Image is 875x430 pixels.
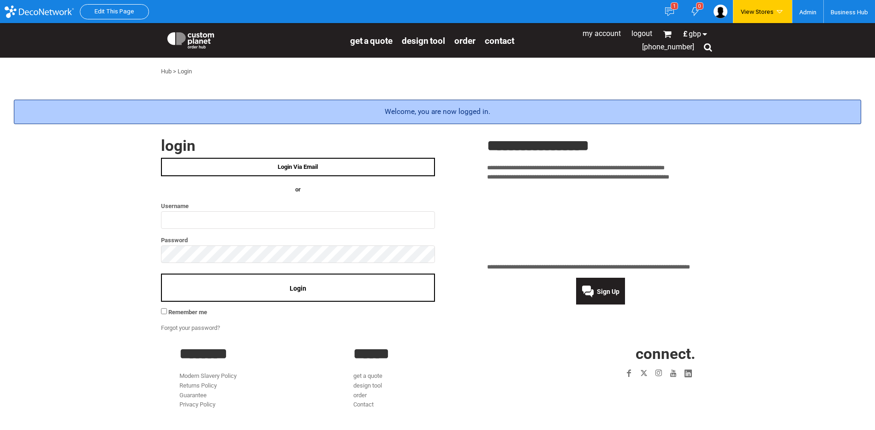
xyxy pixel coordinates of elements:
a: Custom Planet [161,25,345,53]
a: get a quote [353,372,382,379]
div: Login [178,67,192,77]
a: get a quote [350,35,393,46]
input: Remember me [161,308,167,314]
span: order [454,36,476,46]
a: design tool [402,35,445,46]
span: get a quote [350,36,393,46]
span: Remember me [168,309,207,316]
a: Hub [161,68,172,75]
h2: CONNECT. [527,346,696,361]
div: > [173,67,176,77]
a: order [454,35,476,46]
h2: Login [161,138,435,153]
a: Guarantee [179,392,207,399]
h4: OR [161,185,435,195]
span: [PHONE_NUMBER] [642,42,694,51]
iframe: Customer reviews powered by Trustpilot [568,386,696,397]
label: Username [161,201,435,211]
a: My Account [583,29,621,38]
iframe: Customer reviews powered by Trustpilot [487,188,714,257]
a: Login Via Email [161,158,435,176]
span: GBP [689,30,701,38]
a: Returns Policy [179,382,217,389]
span: £ [683,30,689,38]
div: 0 [696,2,703,10]
a: Modern Slavery Policy [179,372,237,379]
a: Privacy Policy [179,401,215,408]
span: Sign Up [597,288,619,295]
a: design tool [353,382,382,389]
div: 1 [671,2,678,10]
img: Custom Planet [166,30,216,48]
a: Contact [485,35,514,46]
span: design tool [402,36,445,46]
a: order [353,392,367,399]
div: Welcome, you are now logged in. [14,100,861,124]
span: Login [290,285,306,292]
a: Edit This Page [95,8,134,15]
label: Password [161,235,435,245]
a: Contact [353,401,374,408]
a: Logout [631,29,652,38]
span: Login Via Email [278,163,318,170]
span: Contact [485,36,514,46]
a: Forgot your password? [161,324,220,331]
